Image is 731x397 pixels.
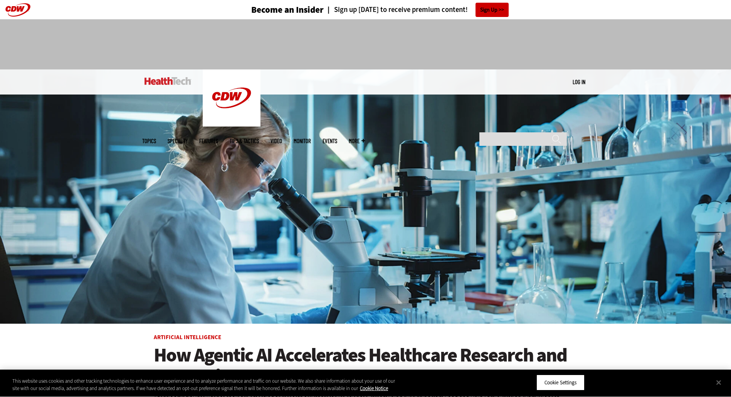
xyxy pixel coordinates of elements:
[142,138,156,144] span: Topics
[573,78,585,85] a: Log in
[573,78,585,86] div: User menu
[222,5,324,14] a: Become an Insider
[12,377,402,392] div: This website uses cookies and other tracking technologies to enhance user experience and to analy...
[710,374,727,391] button: Close
[294,138,311,144] a: MonITor
[168,138,188,144] span: Specialty
[199,138,218,144] a: Features
[154,345,578,387] a: How Agentic AI Accelerates Healthcare Research and Innovation
[349,138,365,144] span: More
[536,375,585,391] button: Cookie Settings
[324,6,468,14] a: Sign up [DATE] to receive premium content!
[225,27,506,62] iframe: advertisement
[203,120,260,128] a: CDW
[476,3,509,17] a: Sign Up
[203,69,260,127] img: Home
[145,77,191,85] img: Home
[251,5,324,14] h3: Become an Insider
[271,138,282,144] a: Video
[154,333,221,341] a: Artificial Intelligence
[360,385,388,392] a: More information about your privacy
[323,138,337,144] a: Events
[230,138,259,144] a: Tips & Tactics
